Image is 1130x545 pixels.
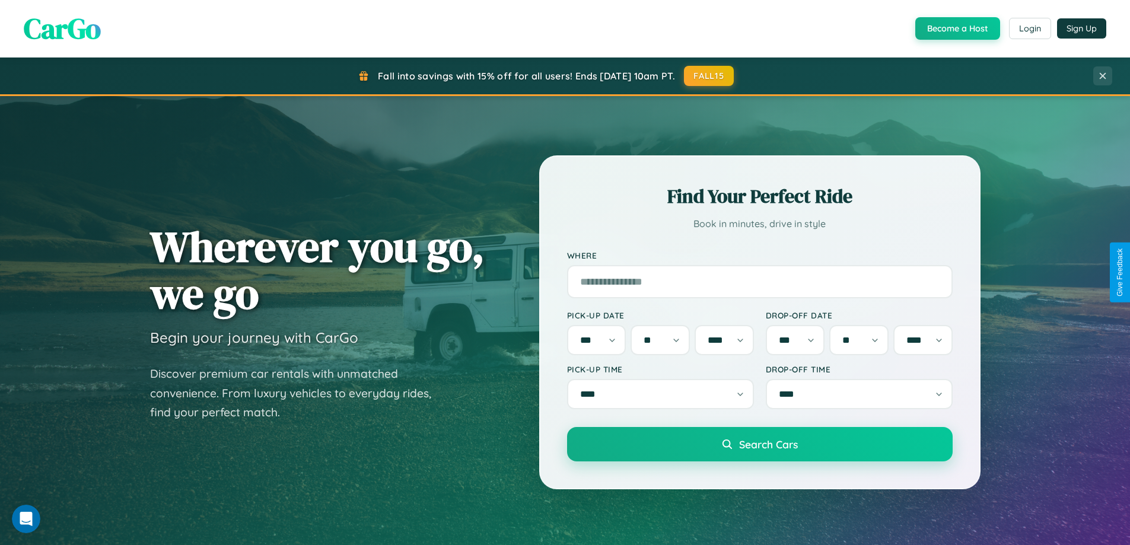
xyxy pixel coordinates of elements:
h1: Wherever you go, we go [150,223,485,317]
p: Discover premium car rentals with unmatched convenience. From luxury vehicles to everyday rides, ... [150,364,447,422]
button: FALL15 [684,66,734,86]
h2: Find Your Perfect Ride [567,183,953,209]
button: Sign Up [1057,18,1106,39]
iframe: Intercom live chat [12,505,40,533]
button: Become a Host [915,17,1000,40]
button: Login [1009,18,1051,39]
span: Search Cars [739,438,798,451]
span: Fall into savings with 15% off for all users! Ends [DATE] 10am PT. [378,70,675,82]
span: CarGo [24,9,101,48]
div: Give Feedback [1116,248,1124,297]
label: Drop-off Date [766,310,953,320]
label: Drop-off Time [766,364,953,374]
button: Search Cars [567,427,953,461]
label: Pick-up Date [567,310,754,320]
h3: Begin your journey with CarGo [150,329,358,346]
p: Book in minutes, drive in style [567,215,953,232]
label: Pick-up Time [567,364,754,374]
label: Where [567,250,953,260]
